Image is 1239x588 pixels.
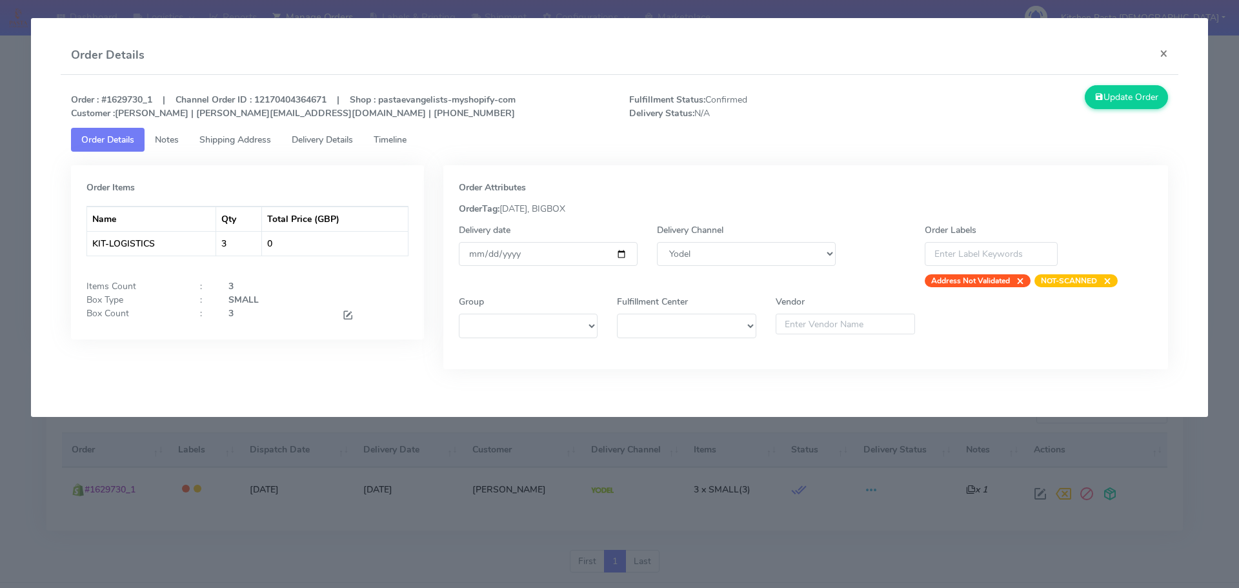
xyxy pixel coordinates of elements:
[87,231,217,256] td: KIT-LOGISTICS
[617,295,688,309] label: Fulfillment Center
[155,134,179,146] span: Notes
[459,223,510,237] label: Delivery date
[459,295,484,309] label: Group
[190,307,219,324] div: :
[292,134,353,146] span: Delivery Details
[619,93,899,120] span: Confirmed N/A
[925,223,976,237] label: Order Labels
[1149,36,1178,70] button: Close
[629,94,705,106] strong: Fulfillment Status:
[77,307,190,324] div: Box Count
[71,46,145,64] h4: Order Details
[77,293,190,307] div: Box Type
[1085,85,1169,109] button: Update Order
[1097,274,1111,287] span: ×
[776,314,915,334] input: Enter Vendor Name
[228,294,259,306] strong: SMALL
[925,242,1058,266] input: Enter Label Keywords
[449,202,1163,216] div: [DATE], BIGBOX
[629,107,694,119] strong: Delivery Status:
[228,307,234,319] strong: 3
[216,207,261,231] th: Qty
[1010,274,1024,287] span: ×
[228,280,234,292] strong: 3
[86,181,135,194] strong: Order Items
[71,107,115,119] strong: Customer :
[374,134,407,146] span: Timeline
[190,293,219,307] div: :
[77,279,190,293] div: Items Count
[459,181,526,194] strong: Order Attributes
[1041,276,1097,286] strong: NOT-SCANNED
[71,94,516,119] strong: Order : #1629730_1 | Channel Order ID : 12170404364671 | Shop : pastaevangelists-myshopify-com [P...
[262,207,408,231] th: Total Price (GBP)
[71,128,1169,152] ul: Tabs
[657,223,723,237] label: Delivery Channel
[216,231,261,256] td: 3
[931,276,1010,286] strong: Address Not Validated
[262,231,408,256] td: 0
[87,207,217,231] th: Name
[81,134,134,146] span: Order Details
[190,279,219,293] div: :
[199,134,271,146] span: Shipping Address
[459,203,499,215] strong: OrderTag:
[776,295,805,309] label: Vendor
